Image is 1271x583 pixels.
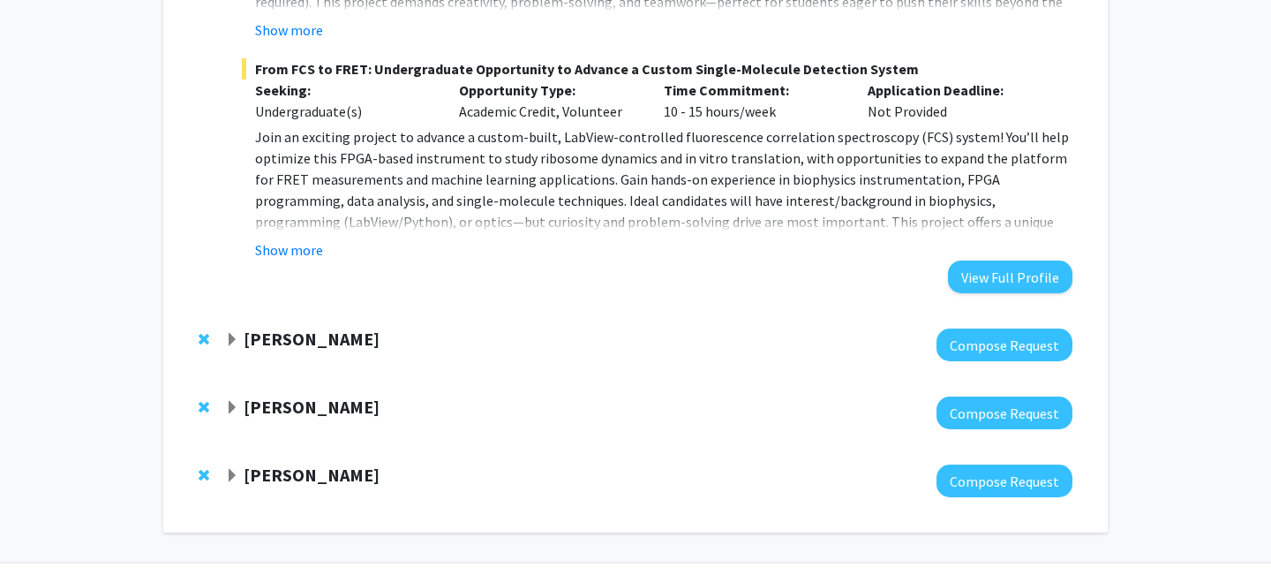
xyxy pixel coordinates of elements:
span: Join an exciting project to advance a custom-built, LabView-controlled fluorescence correlation s... [255,128,1069,252]
button: Show more [255,19,323,41]
div: Undergraduate(s) [255,101,433,122]
button: Compose Request to Erik Amézquita [936,465,1072,497]
span: Expand Yujiang Fang Bookmark [225,401,239,415]
div: 10 - 15 hours/week [651,79,855,122]
p: Seeking: [255,79,433,101]
p: Time Commitment: [664,79,842,101]
span: Remove Nicholas Gaspelin from bookmarks [199,332,209,346]
strong: [PERSON_NAME] [244,396,380,418]
button: Compose Request to Yujiang Fang [936,397,1072,429]
div: Not Provided [854,79,1059,122]
span: Expand Nicholas Gaspelin Bookmark [225,333,239,347]
p: Opportunity Type: [459,79,637,101]
span: Expand Erik Amézquita Bookmark [225,469,239,483]
strong: [PERSON_NAME] [244,328,380,350]
span: From FCS to FRET: Undergraduate Opportunity to Advance a Custom Single-Molecule Detection System [242,58,1072,79]
p: Application Deadline: [868,79,1046,101]
button: Show more [255,239,323,261]
strong: [PERSON_NAME] [244,464,380,486]
div: Academic Credit, Volunteer [446,79,651,122]
span: Remove Erik Amézquita from bookmarks [199,468,209,482]
span: Remove Yujiang Fang from bookmarks [199,400,209,414]
button: Compose Request to Nicholas Gaspelin [936,329,1072,361]
iframe: Chat [13,503,75,570]
button: View Full Profile [948,261,1072,293]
